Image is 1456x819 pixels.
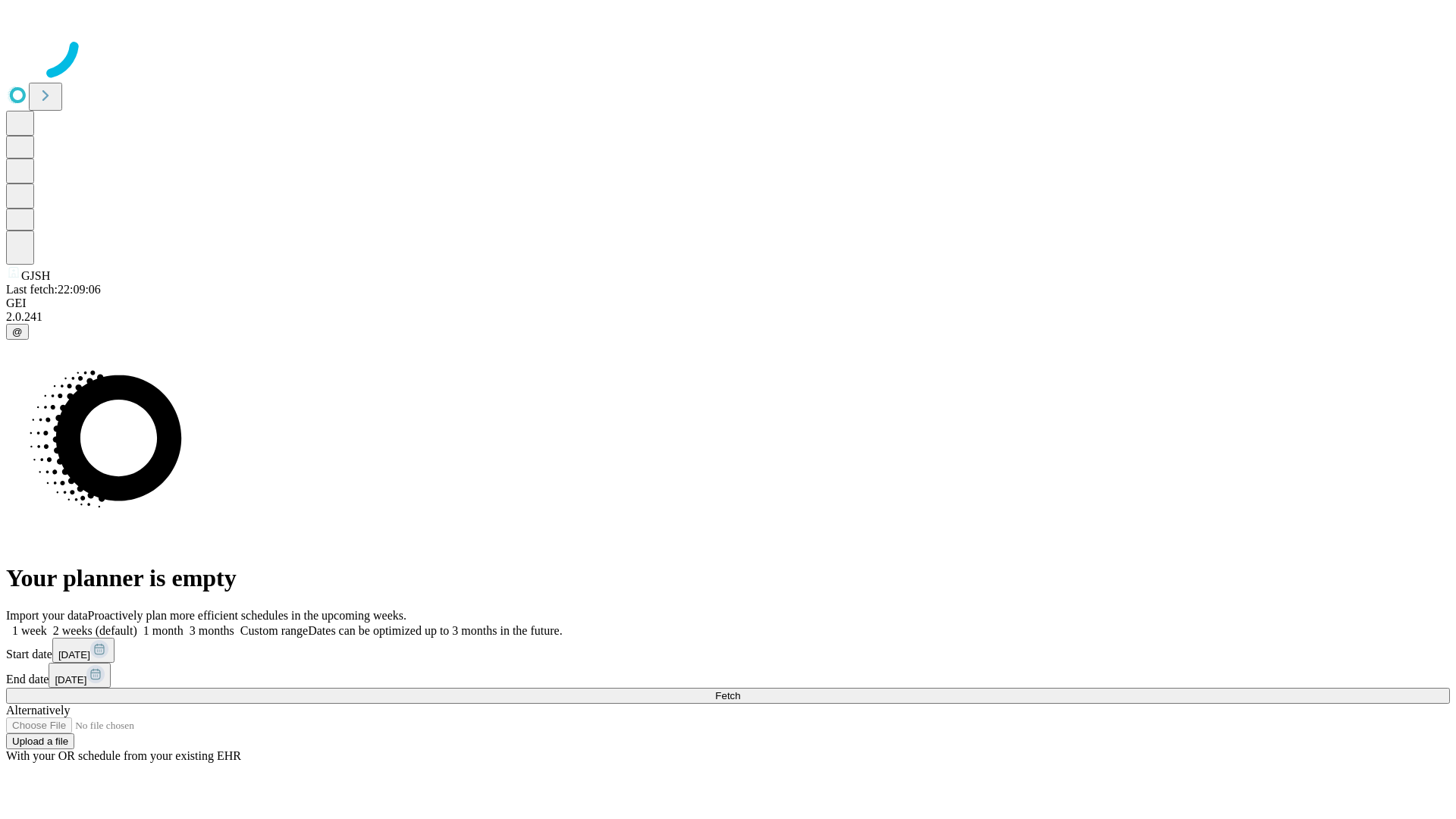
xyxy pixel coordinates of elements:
[6,663,1450,688] div: End date
[6,564,1450,592] h1: Your planner is empty
[6,688,1450,704] button: Fetch
[49,663,111,688] button: [DATE]
[143,624,184,637] span: 1 month
[6,324,29,340] button: @
[52,638,115,663] button: [DATE]
[6,310,1450,324] div: 2.0.241
[88,609,406,622] span: Proactively plan more efficient schedules in the upcoming weeks.
[12,326,23,337] span: @
[58,649,90,661] span: [DATE]
[6,297,1450,310] div: GEI
[53,624,137,637] span: 2 weeks (default)
[190,624,234,637] span: 3 months
[308,624,562,637] span: Dates can be optimized up to 3 months in the future.
[6,749,241,762] span: With your OR schedule from your existing EHR
[21,269,50,282] span: GJSH
[6,704,70,717] span: Alternatively
[6,283,101,296] span: Last fetch: 22:09:06
[240,624,308,637] span: Custom range
[715,690,740,701] span: Fetch
[12,624,47,637] span: 1 week
[6,733,74,749] button: Upload a file
[6,638,1450,663] div: Start date
[6,609,88,622] span: Import your data
[55,674,86,686] span: [DATE]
